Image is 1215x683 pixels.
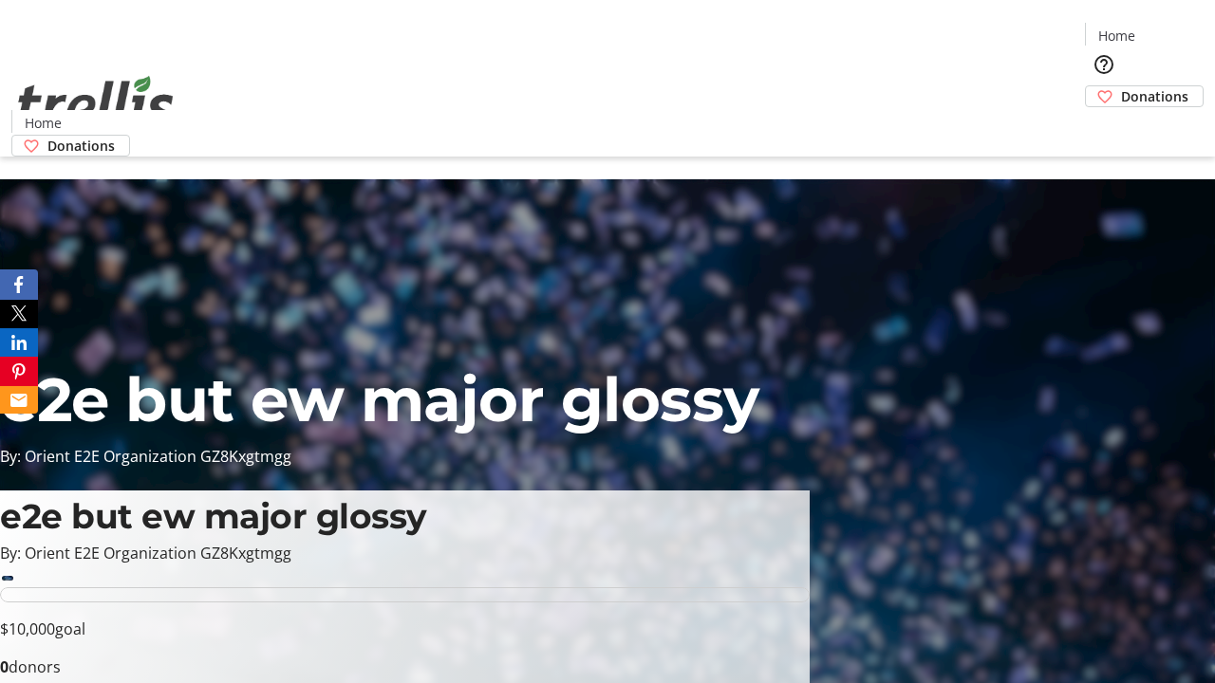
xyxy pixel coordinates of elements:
[1098,26,1135,46] span: Home
[12,113,73,133] a: Home
[25,113,62,133] span: Home
[47,136,115,156] span: Donations
[11,135,130,157] a: Donations
[1086,26,1147,46] a: Home
[1085,85,1204,107] a: Donations
[1085,107,1123,145] button: Cart
[1085,46,1123,83] button: Help
[1121,86,1188,106] span: Donations
[11,55,180,150] img: Orient E2E Organization GZ8Kxgtmgg's Logo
